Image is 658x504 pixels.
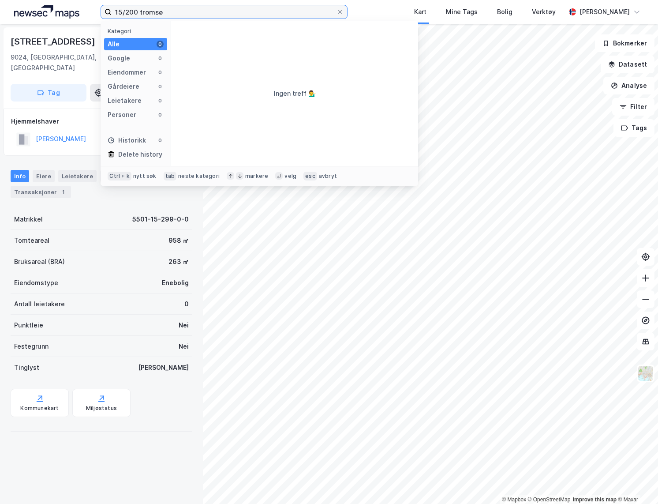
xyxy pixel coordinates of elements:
[414,7,426,17] div: Kart
[59,188,67,196] div: 1
[446,7,478,17] div: Mine Tags
[157,137,164,144] div: 0
[11,116,192,127] div: Hjemmelshaver
[33,170,55,182] div: Eiere
[601,56,654,73] button: Datasett
[108,53,130,64] div: Google
[100,170,133,182] div: Datasett
[157,55,164,62] div: 0
[497,7,512,17] div: Bolig
[108,39,120,49] div: Alle
[164,172,177,181] div: tab
[603,77,654,94] button: Analyse
[108,135,146,146] div: Historikk
[14,214,43,225] div: Matrikkel
[168,235,189,246] div: 958 ㎡
[14,5,79,19] img: logo.a4113a55bc3d86da70a041830d287a7e.svg
[274,88,316,99] div: Ingen treff 💁‍♂️
[132,214,189,225] div: 5501-15-299-0-0
[245,173,268,180] div: markere
[108,95,142,106] div: Leietakere
[157,83,164,90] div: 0
[573,496,617,503] a: Improve this map
[614,462,658,504] div: Kontrollprogram for chat
[11,170,29,182] div: Info
[86,405,117,412] div: Miljøstatus
[14,341,49,352] div: Festegrunn
[319,173,337,180] div: avbryt
[157,111,164,118] div: 0
[284,173,296,180] div: velg
[108,109,136,120] div: Personer
[112,5,336,19] input: Søk på adresse, matrikkel, gårdeiere, leietakere eller personer
[11,84,86,102] button: Tag
[11,186,71,198] div: Transaksjoner
[14,362,39,373] div: Tinglyst
[168,256,189,267] div: 263 ㎡
[595,34,654,52] button: Bokmerker
[303,172,317,181] div: esc
[11,34,97,49] div: [STREET_ADDRESS]
[532,7,556,17] div: Verktøy
[178,173,220,180] div: neste kategori
[133,173,157,180] div: nytt søk
[138,362,189,373] div: [PERSON_NAME]
[502,496,526,503] a: Mapbox
[179,341,189,352] div: Nei
[579,7,630,17] div: [PERSON_NAME]
[11,52,124,73] div: 9024, [GEOGRAPHIC_DATA], [GEOGRAPHIC_DATA]
[528,496,571,503] a: OpenStreetMap
[20,405,59,412] div: Kommunekart
[157,97,164,104] div: 0
[184,299,189,309] div: 0
[179,320,189,331] div: Nei
[614,462,658,504] iframe: Chat Widget
[14,235,49,246] div: Tomteareal
[14,256,65,267] div: Bruksareal (BRA)
[118,149,162,160] div: Delete history
[108,172,131,181] div: Ctrl + k
[613,119,654,137] button: Tags
[162,278,189,288] div: Enebolig
[58,170,97,182] div: Leietakere
[637,365,654,382] img: Z
[108,81,139,92] div: Gårdeiere
[14,278,58,288] div: Eiendomstype
[157,41,164,48] div: 0
[108,28,167,34] div: Kategori
[14,320,43,331] div: Punktleie
[14,299,65,309] div: Antall leietakere
[612,98,654,116] button: Filter
[108,67,146,78] div: Eiendommer
[157,69,164,76] div: 0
